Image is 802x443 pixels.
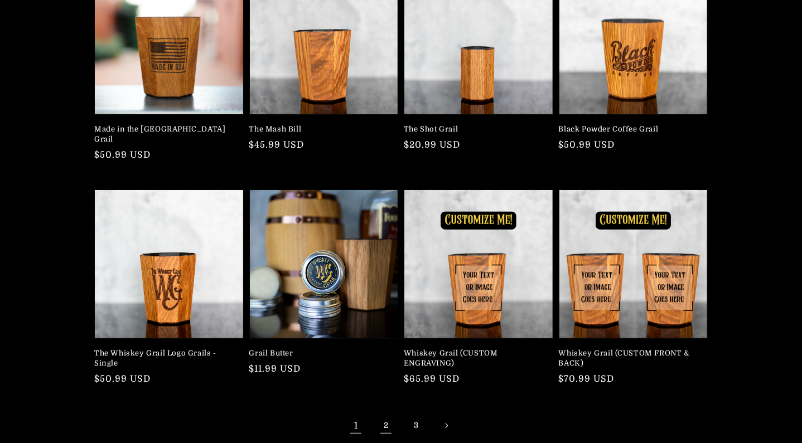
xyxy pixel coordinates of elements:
nav: Pagination [94,413,708,438]
a: Page 3 [404,413,428,438]
a: Black Powder Coffee Grail [559,124,702,134]
a: Grail Butter [249,348,392,358]
a: Whiskey Grail (CUSTOM ENGRAVING) [404,348,547,368]
a: Page 2 [374,413,398,438]
a: Next page [434,413,458,438]
span: Page 1 [344,413,368,438]
a: The Whiskey Grail Logo Grails - Single [94,348,237,368]
a: Whiskey Grail (CUSTOM FRONT & BACK) [559,348,702,368]
a: Made in the [GEOGRAPHIC_DATA] Grail [94,124,237,144]
a: The Shot Grail [404,124,547,134]
a: The Mash Bill [249,124,392,134]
